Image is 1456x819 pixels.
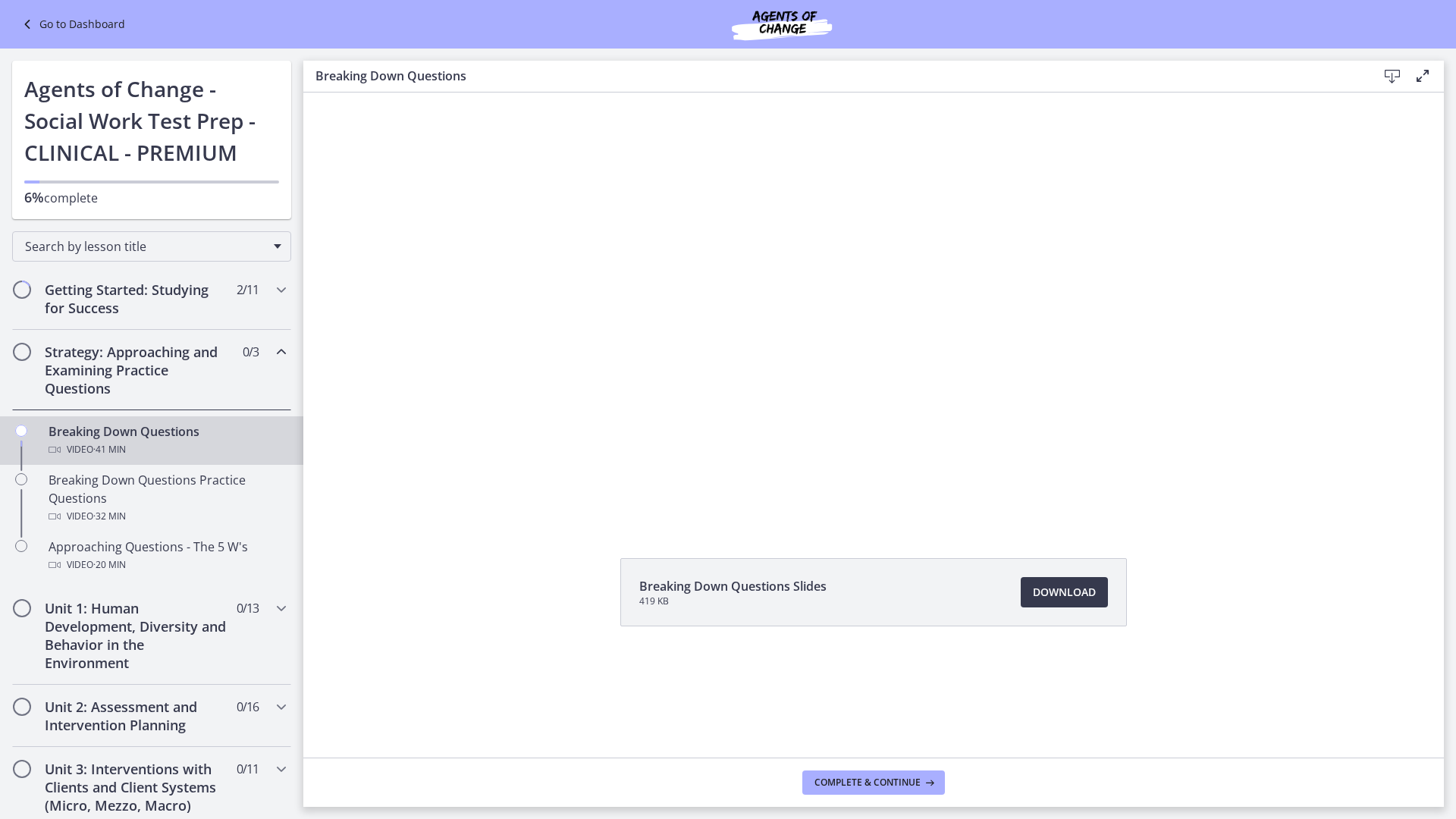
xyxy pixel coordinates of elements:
span: Complete & continue [814,777,921,789]
h2: Unit 1: Human Development, Diversity and Behavior in the Environment [45,599,230,672]
div: Breaking Down Questions Practice Questions [49,471,285,526]
div: Search by lesson title [12,231,291,262]
a: Go to Dashboard [18,15,125,33]
h2: Unit 3: Interventions with Clients and Client Systems (Micro, Mezzo, Macro) [45,760,230,814]
span: · 32 min [93,507,126,526]
h1: Agents of Change - Social Work Test Prep - CLINICAL - PREMIUM [24,73,279,168]
span: 0 / 16 [237,698,259,716]
h2: Unit 2: Assessment and Intervention Planning [45,698,230,734]
span: 419 KB [639,595,827,607]
h2: Getting Started: Studying for Success [45,281,230,317]
h3: Breaking Down Questions [315,67,1353,85]
span: 6% [24,188,44,206]
span: 2 / 11 [237,281,259,299]
div: Video [49,507,285,526]
img: Agents of Change Social Work Test Prep [691,6,873,42]
a: Download [1021,577,1108,607]
span: · 20 min [93,556,126,574]
span: 0 / 3 [243,343,259,361]
span: Download [1033,583,1096,601]
iframe: Video Lesson [303,93,1444,523]
div: Breaking Down Questions [49,422,285,459]
span: · 41 min [93,441,126,459]
button: Complete & continue [802,770,945,795]
span: 0 / 11 [237,760,259,778]
div: Approaching Questions - The 5 W's [49,538,285,574]
span: 0 / 13 [237,599,259,617]
div: Video [49,441,285,459]
h2: Strategy: Approaching and Examining Practice Questions [45,343,230,397]
span: Breaking Down Questions Slides [639,577,827,595]
p: complete [24,188,279,207]
span: Search by lesson title [25,238,266,255]
div: Video [49,556,285,574]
